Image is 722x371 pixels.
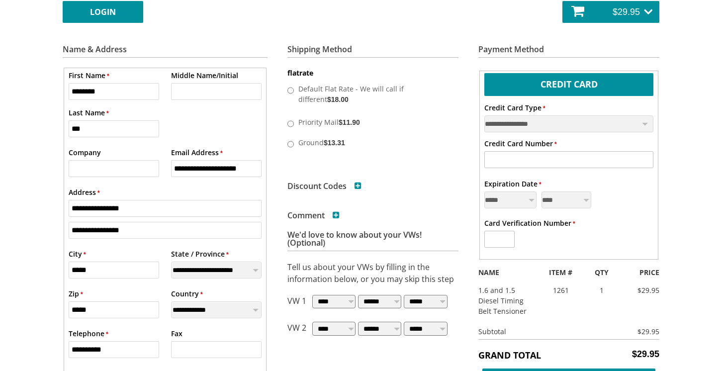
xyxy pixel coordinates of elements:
[585,285,618,295] div: 1
[287,231,458,251] h3: We'd love to know about your VWs! (Optional)
[484,73,654,93] label: Credit Card
[536,285,585,295] div: 1261
[171,70,238,81] label: Middle Name/Initial
[287,45,458,58] h3: Shipping Method
[69,187,100,197] label: Address
[471,267,536,278] div: NAME
[171,147,223,158] label: Email Address
[287,322,306,339] p: VW 2
[69,328,108,339] label: Telephone
[287,261,458,285] p: Tell us about your VWs by filling in the information below, or you may skip this step
[287,68,458,78] dt: flatrate
[628,326,659,337] div: $29.95
[327,95,349,103] span: $18.00
[69,288,83,299] label: Zip
[478,349,659,361] h5: Grand Total
[287,211,340,219] h3: Comment
[484,179,541,189] label: Expiration Date
[171,249,229,259] label: State / Province
[63,45,268,58] h3: Name & Address
[471,285,536,316] div: 1.6 and 1.5 Diesel Timing Belt Tensioner
[171,288,203,299] label: Country
[484,102,545,113] label: Credit Card Type
[632,349,659,360] span: $29.95
[69,70,109,81] label: First Name
[69,249,86,259] label: City
[69,107,109,118] label: Last Name
[478,45,659,58] h3: Payment Method
[296,81,447,106] label: Default Flat Rate - We will call if different
[339,118,360,126] span: $11.90
[324,139,345,147] span: $13.31
[613,7,640,17] span: $29.95
[296,114,447,129] label: Priority Mail
[171,328,182,339] label: Fax
[484,218,575,228] label: Card Verification Number
[471,326,628,337] div: Subtotal
[585,267,618,278] div: QTY
[296,134,447,150] label: Ground
[63,1,143,23] a: LOGIN
[287,182,361,190] h3: Discount Codes
[536,267,585,278] div: ITEM #
[69,147,101,158] label: Company
[484,138,557,149] label: Credit Card Number
[618,285,667,295] div: $29.95
[618,267,667,278] div: PRICE
[287,295,306,312] p: VW 1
